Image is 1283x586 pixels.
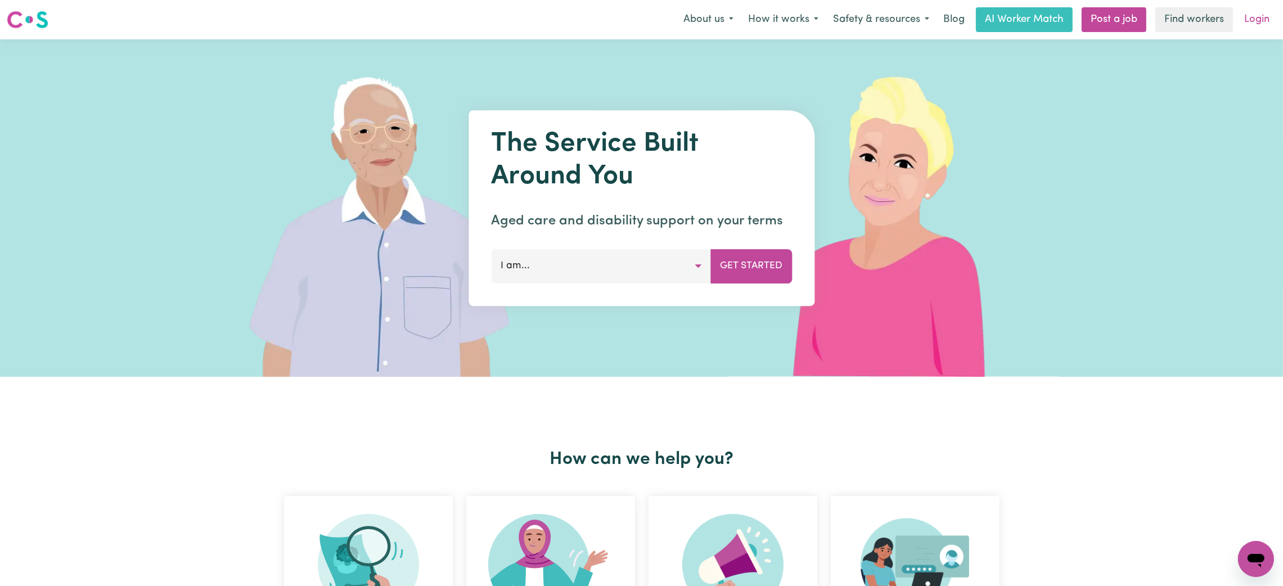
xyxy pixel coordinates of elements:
button: About us [676,8,741,31]
a: AI Worker Match [976,7,1073,32]
button: Get Started [710,249,792,283]
p: Aged care and disability support on your terms [491,211,792,231]
button: I am... [491,249,711,283]
a: Careseekers logo [7,7,48,33]
a: Login [1237,7,1276,32]
h2: How can we help you? [277,449,1006,470]
button: How it works [741,8,826,31]
iframe: Button to launch messaging window, conversation in progress [1238,541,1274,577]
button: Safety & resources [826,8,937,31]
a: Post a job [1082,7,1146,32]
img: Careseekers logo [7,10,48,30]
h1: The Service Built Around You [491,128,792,193]
a: Find workers [1155,7,1233,32]
a: Blog [937,7,971,32]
